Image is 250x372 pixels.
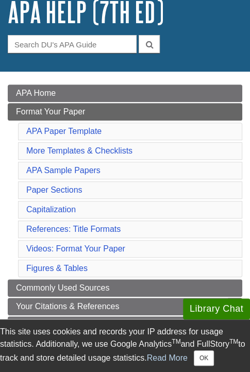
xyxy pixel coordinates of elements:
[183,298,250,319] button: Library Chat
[8,298,242,315] a: Your Citations & References
[26,264,88,273] a: Figures & Tables
[16,107,85,116] span: Format Your Paper
[194,350,214,366] button: Close
[8,84,242,352] div: Guide Page Menu
[16,283,109,292] span: Commonly Used Sources
[26,185,82,194] a: Paper Sections
[26,205,76,214] a: Capitalization
[8,279,242,297] a: Commonly Used Sources
[26,225,121,233] a: References: Title Formats
[16,89,56,97] span: APA Home
[229,338,238,345] sup: TM
[8,103,242,121] a: Format Your Paper
[26,244,125,253] a: Videos: Format Your Paper
[26,146,132,155] a: More Templates & Checklists
[26,127,102,136] a: APA Paper Template
[8,316,242,334] a: More APA Help
[172,338,180,345] sup: TM
[8,84,242,102] a: APA Home
[147,353,188,362] a: Read More
[8,35,137,53] input: Search DU's APA Guide
[16,302,119,311] span: Your Citations & References
[26,166,101,175] a: APA Sample Papers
